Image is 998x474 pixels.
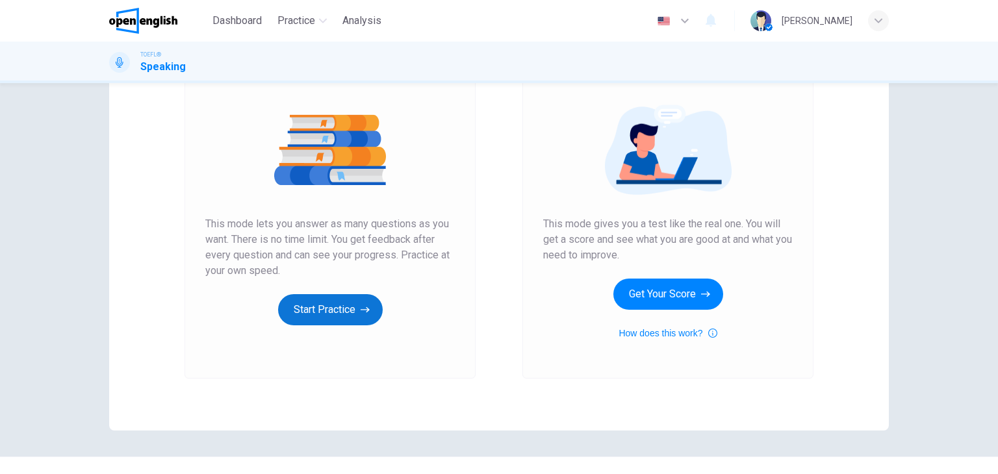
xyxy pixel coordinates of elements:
span: TOEFL® [140,50,161,59]
h1: Speaking [140,59,186,75]
button: How does this work? [619,325,717,341]
span: Practice [277,13,315,29]
span: Dashboard [212,13,262,29]
img: Profile picture [750,10,771,31]
button: Get Your Score [613,279,723,310]
span: This mode lets you answer as many questions as you want. There is no time limit. You get feedback... [205,216,455,279]
span: Analysis [342,13,381,29]
button: Practice [272,9,332,32]
a: OpenEnglish logo [109,8,207,34]
button: Start Practice [278,294,383,325]
img: OpenEnglish logo [109,8,177,34]
button: Dashboard [207,9,267,32]
img: en [656,16,672,26]
button: Analysis [337,9,387,32]
span: This mode gives you a test like the real one. You will get a score and see what you are good at a... [543,216,793,263]
div: [PERSON_NAME] [782,13,852,29]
